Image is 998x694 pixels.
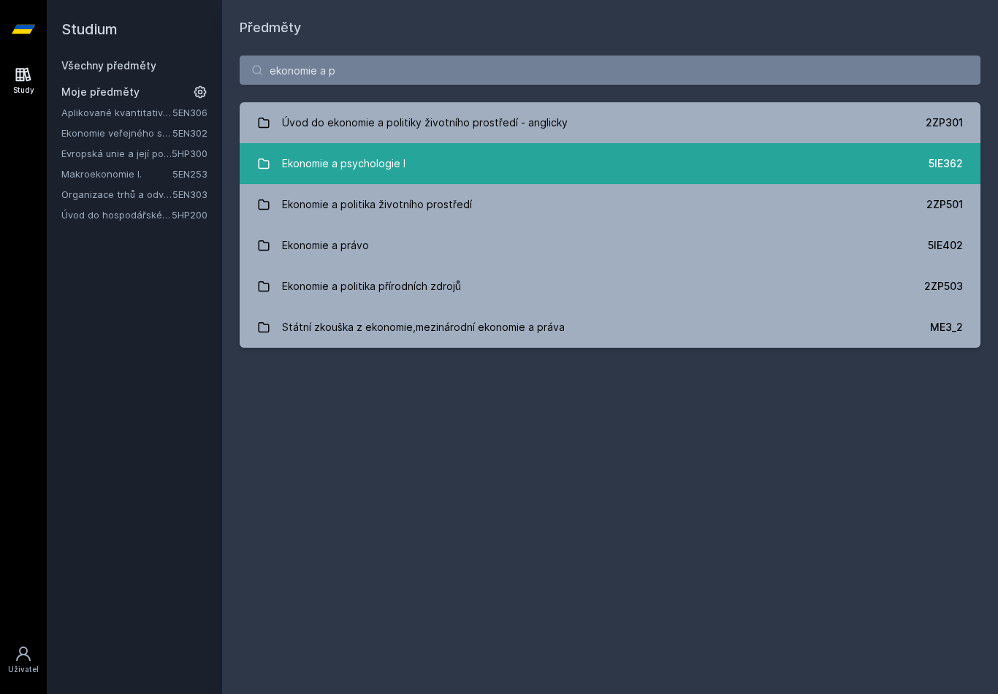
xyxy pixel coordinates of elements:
[61,187,172,202] a: Organizace trhů a odvětví
[172,168,207,180] a: 5EN253
[172,148,207,159] a: 5HP300
[8,664,39,675] div: Uživatel
[282,313,565,342] div: Státní zkouška z ekonomie,mezinárodní ekonomie a práva
[3,638,44,682] a: Uživatel
[926,197,963,212] div: 2ZP501
[240,102,980,143] a: Úvod do ekonomie a politiky životního prostředí - anglicky 2ZP301
[61,146,172,161] a: Evropská unie a její politiky
[930,320,963,335] div: ME3_2
[3,58,44,103] a: Study
[282,149,405,178] div: Ekonomie a psychologie I
[172,107,207,118] a: 5EN306
[240,143,980,184] a: Ekonomie a psychologie I 5IE362
[172,209,207,221] a: 5HP200
[172,188,207,200] a: 5EN303
[61,59,156,72] a: Všechny předměty
[240,56,980,85] input: Název nebo ident předmětu…
[61,85,140,99] span: Moje předměty
[240,225,980,266] a: Ekonomie a právo 5IE402
[928,238,963,253] div: 5IE402
[240,18,980,38] h1: Předměty
[172,127,207,139] a: 5EN302
[282,108,568,137] div: Úvod do ekonomie a politiky životního prostředí - anglicky
[61,167,172,181] a: Makroekonomie I.
[240,266,980,307] a: Ekonomie a politika přírodních zdrojů 2ZP503
[240,307,980,348] a: Státní zkouška z ekonomie,mezinárodní ekonomie a práva ME3_2
[240,184,980,225] a: Ekonomie a politika životního prostředí 2ZP501
[282,190,472,219] div: Ekonomie a politika životního prostředí
[282,272,461,301] div: Ekonomie a politika přírodních zdrojů
[61,207,172,222] a: Úvod do hospodářské a sociální politiky
[61,105,172,120] a: Aplikované kvantitativní metody I
[282,231,369,260] div: Ekonomie a právo
[13,85,34,96] div: Study
[929,156,963,171] div: 5IE362
[61,126,172,140] a: Ekonomie veřejného sektoru
[924,279,963,294] div: 2ZP503
[926,115,963,130] div: 2ZP301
